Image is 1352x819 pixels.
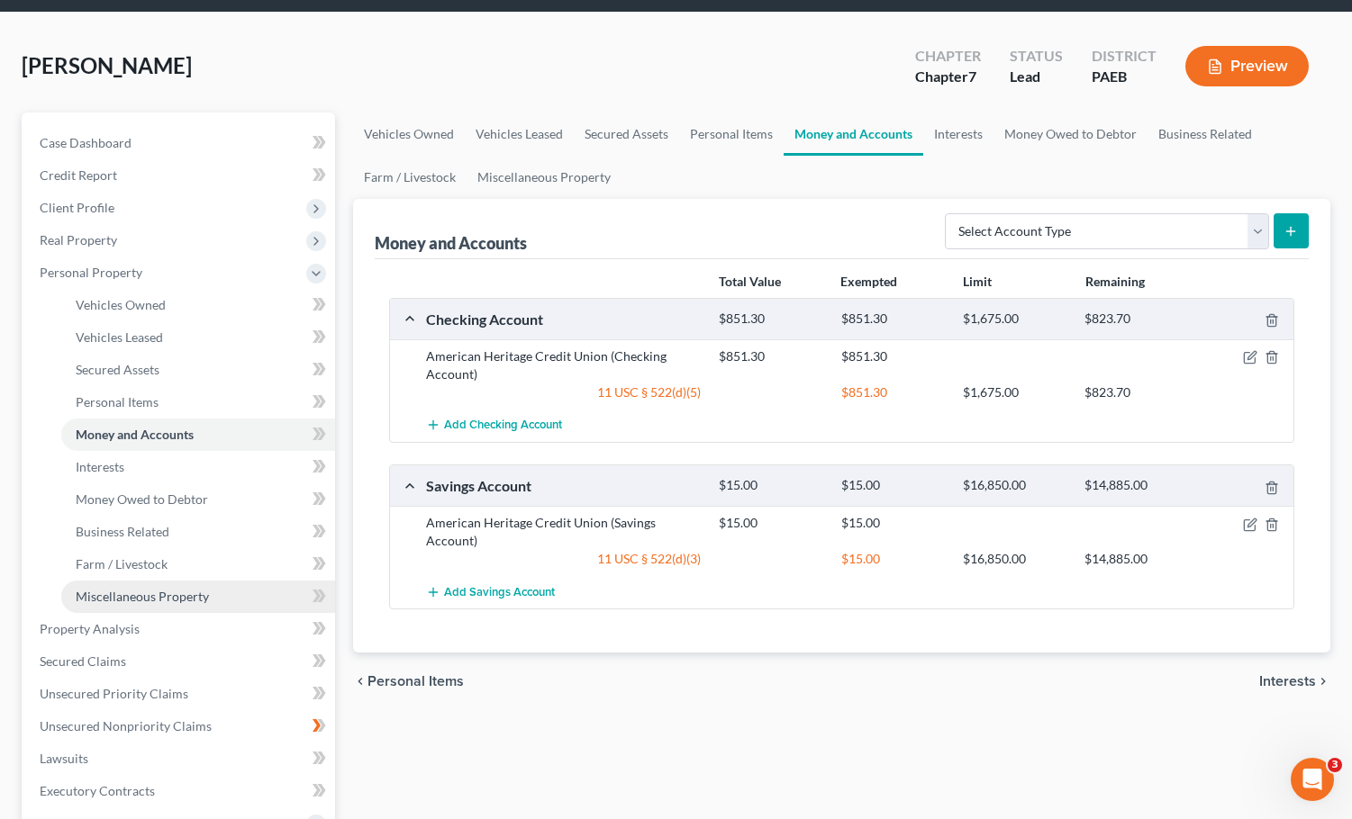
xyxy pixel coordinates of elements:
[426,409,562,442] button: Add Checking Account
[353,674,367,688] i: chevron_left
[710,310,831,328] div: $851.30
[417,514,710,550] div: American Heritage Credit Union (Savings Account)
[915,67,981,87] div: Chapter
[832,383,954,401] div: $851.30
[25,645,335,678] a: Secured Claims
[76,491,208,507] span: Money Owed to Debtor
[832,477,954,494] div: $15.00
[76,362,159,377] span: Secured Assets
[1185,46,1309,86] button: Preview
[954,477,1075,494] div: $16,850.00
[417,550,710,568] div: 11 USC § 522(d)(3)
[61,483,335,516] a: Money Owed to Debtor
[353,674,464,688] button: chevron_left Personal Items
[1010,46,1063,67] div: Status
[76,427,194,442] span: Money and Accounts
[954,550,1075,568] div: $16,850.00
[61,516,335,548] a: Business Related
[25,742,335,775] a: Lawsuits
[968,67,976,85] span: 7
[1075,477,1197,494] div: $14,885.00
[61,418,335,451] a: Money and Accounts
[832,514,954,532] div: $15.00
[444,418,562,433] span: Add Checking Account
[710,347,831,365] div: $851.30
[954,310,1075,328] div: $1,675.00
[832,347,954,365] div: $851.30
[22,52,192,78] span: [PERSON_NAME]
[710,477,831,494] div: $15.00
[25,678,335,710] a: Unsecured Priority Claims
[840,274,897,289] strong: Exempted
[76,394,159,409] span: Personal Items
[61,451,335,483] a: Interests
[375,232,527,254] div: Money and Accounts
[76,329,163,345] span: Vehicles Leased
[1328,758,1342,772] span: 3
[832,310,954,328] div: $851.30
[61,548,335,580] a: Farm / Livestock
[40,686,188,701] span: Unsecured Priority Claims
[417,476,710,495] div: Savings Account
[465,112,574,156] a: Vehicles Leased
[923,112,994,156] a: Interests
[40,200,114,215] span: Client Profile
[1092,46,1157,67] div: District
[25,613,335,645] a: Property Analysis
[61,354,335,386] a: Secured Assets
[61,289,335,321] a: Vehicles Owned
[40,167,117,183] span: Credit Report
[417,383,710,401] div: 11 USC § 522(d)(5)
[25,127,335,159] a: Case Dashboard
[76,524,169,539] span: Business Related
[1010,67,1063,87] div: Lead
[1092,67,1157,87] div: PAEB
[76,459,124,474] span: Interests
[1075,550,1197,568] div: $14,885.00
[963,274,992,289] strong: Limit
[710,514,831,532] div: $15.00
[574,112,679,156] a: Secured Assets
[467,156,622,199] a: Miscellaneous Property
[367,674,464,688] span: Personal Items
[954,383,1075,401] div: $1,675.00
[61,580,335,613] a: Miscellaneous Property
[25,775,335,807] a: Executory Contracts
[1291,758,1334,801] iframe: Intercom live chat
[40,751,88,766] span: Lawsuits
[1075,310,1197,328] div: $823.70
[353,112,465,156] a: Vehicles Owned
[444,585,555,599] span: Add Savings Account
[40,621,140,636] span: Property Analysis
[76,297,166,312] span: Vehicles Owned
[994,112,1148,156] a: Money Owed to Debtor
[40,718,212,733] span: Unsecured Nonpriority Claims
[426,575,555,608] button: Add Savings Account
[719,274,781,289] strong: Total Value
[40,265,142,280] span: Personal Property
[61,386,335,418] a: Personal Items
[25,710,335,742] a: Unsecured Nonpriority Claims
[417,347,710,383] div: American Heritage Credit Union (Checking Account)
[353,156,467,199] a: Farm / Livestock
[1259,674,1330,688] button: Interests chevron_right
[40,232,117,247] span: Real Property
[1316,674,1330,688] i: chevron_right
[76,556,168,571] span: Farm / Livestock
[784,112,923,156] a: Money and Accounts
[40,783,155,798] span: Executory Contracts
[915,46,981,67] div: Chapter
[40,135,132,150] span: Case Dashboard
[1075,383,1197,401] div: $823.70
[61,321,335,354] a: Vehicles Leased
[40,653,126,669] span: Secured Claims
[679,112,784,156] a: Personal Items
[25,159,335,192] a: Credit Report
[417,310,710,328] div: Checking Account
[1148,112,1263,156] a: Business Related
[1085,274,1145,289] strong: Remaining
[832,550,954,568] div: $15.00
[1259,674,1316,688] span: Interests
[76,589,209,604] span: Miscellaneous Property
